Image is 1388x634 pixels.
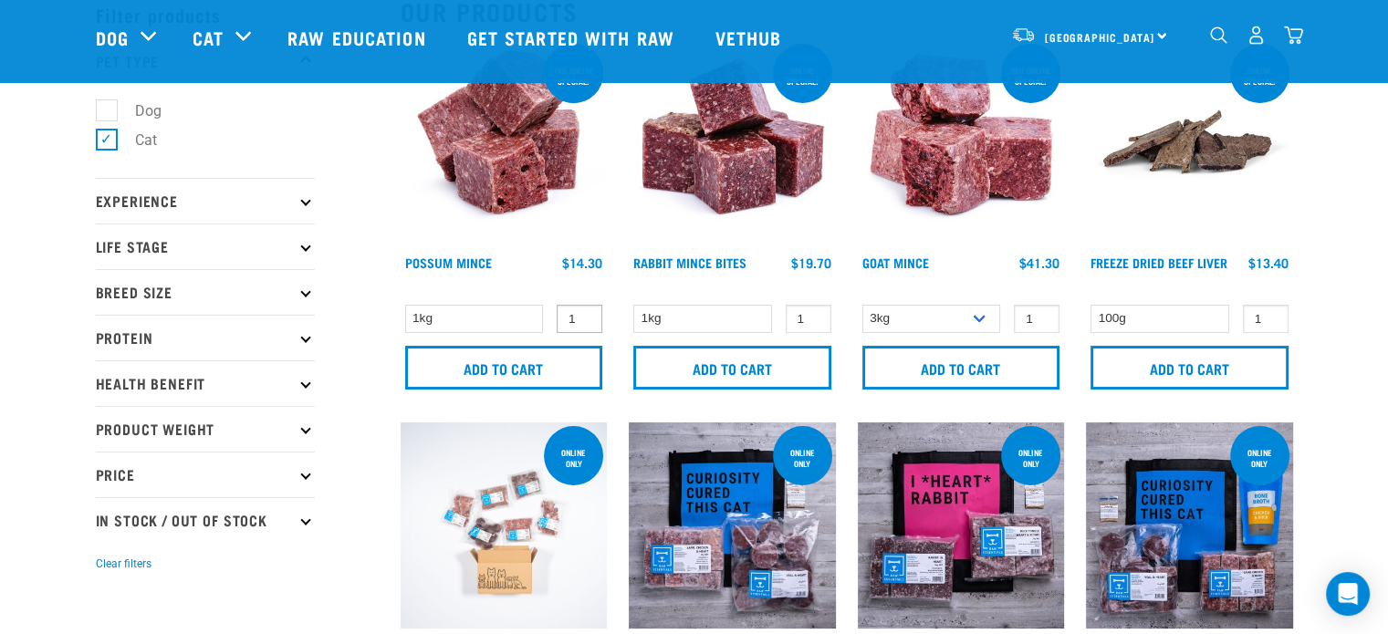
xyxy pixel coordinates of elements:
img: home-icon-1@2x.png [1210,26,1227,44]
img: user.png [1247,26,1266,45]
a: Rabbit Mince Bites [633,259,746,265]
div: $41.30 [1019,255,1059,270]
a: Possum Mince [405,259,492,265]
a: Raw Education [269,1,448,74]
input: 1 [786,305,831,333]
p: Health Benefit [96,360,315,406]
img: Cat 0 2sec [401,422,608,629]
img: NSP Kitten Update [1086,422,1293,629]
img: 1102 Possum Mince 01 [401,40,608,247]
label: Dog [106,99,169,122]
div: online only [1230,439,1289,477]
input: Add to cart [405,346,603,390]
label: Cat [106,129,164,151]
div: $14.30 [562,255,602,270]
div: online only [773,439,832,477]
img: Whole Minced Rabbit Cubes 01 [629,40,836,247]
a: Dog [96,24,129,51]
div: $13.40 [1248,255,1289,270]
input: Add to cart [633,346,831,390]
div: $19.70 [791,255,831,270]
a: Get started with Raw [449,1,697,74]
p: In Stock / Out Of Stock [96,497,315,543]
a: Vethub [697,1,805,74]
img: Assortment Of Raw Essential Products For Cats Including, Blue And Black Tote Bag With "Curiosity ... [629,422,836,629]
div: ONLINE ONLY [544,439,603,477]
img: Stack Of Freeze Dried Beef Liver For Pets [1086,40,1293,247]
input: 1 [557,305,602,333]
img: van-moving.png [1011,26,1036,43]
img: home-icon@2x.png [1284,26,1303,45]
p: Breed Size [96,269,315,315]
a: Goat Mince [862,259,929,265]
a: Freeze Dried Beef Liver [1091,259,1227,265]
p: Protein [96,315,315,360]
p: Price [96,452,315,497]
input: Add to cart [1091,346,1289,390]
img: Assortment Of Raw Essential Products For Cats Including, Pink And Black Tote Bag With "I *Heart* ... [858,422,1065,629]
img: 1077 Wild Goat Mince 01 [858,40,1065,247]
a: Cat [193,24,224,51]
input: Add to cart [862,346,1060,390]
span: [GEOGRAPHIC_DATA] [1045,34,1155,40]
p: Product Weight [96,406,315,452]
p: Life Stage [96,223,315,269]
button: Clear filters [96,556,151,572]
input: 1 [1243,305,1289,333]
input: 1 [1014,305,1059,333]
div: online only [1001,439,1060,477]
p: Experience [96,178,315,223]
div: Open Intercom Messenger [1326,572,1370,616]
